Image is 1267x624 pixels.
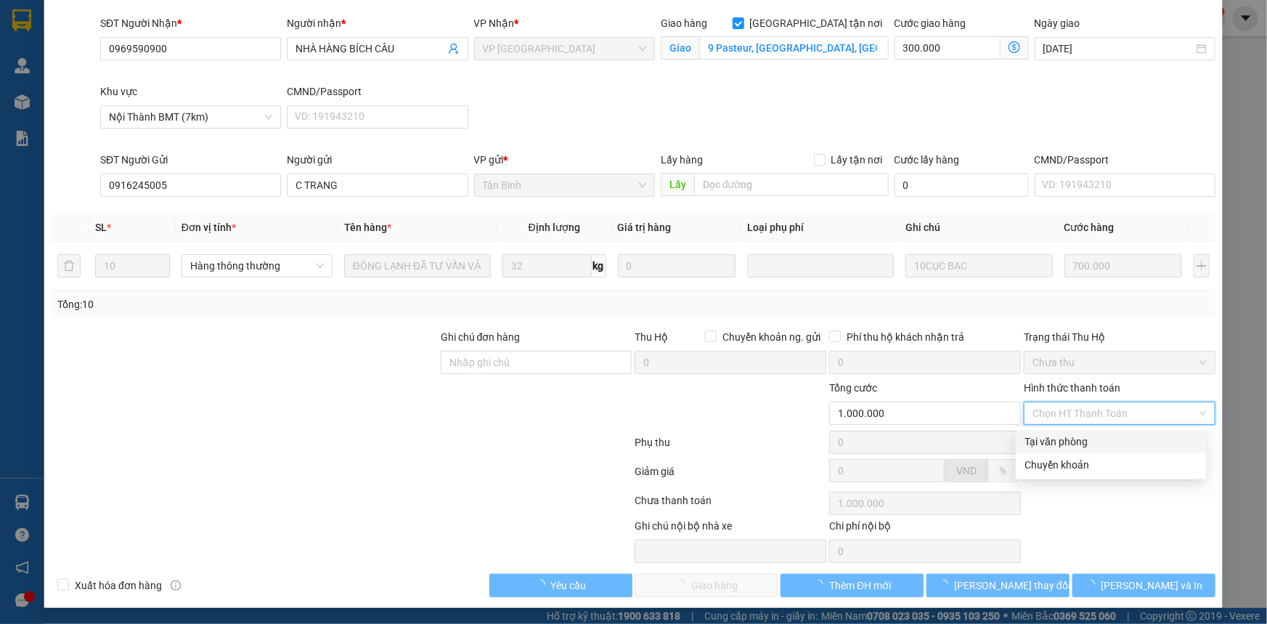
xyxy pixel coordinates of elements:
button: plus [1194,254,1210,277]
input: Ngày giao [1043,41,1194,57]
span: [GEOGRAPHIC_DATA] tận nơi [744,15,889,31]
label: Cước lấy hàng [895,154,960,166]
span: VP Nhận [474,17,515,29]
button: delete [57,254,81,277]
span: Lấy [661,173,694,196]
span: VP Đà Lạt [483,38,646,60]
span: loading [535,580,551,590]
span: Xuất hóa đơn hàng [69,578,168,593]
span: Chưa thu [1032,352,1207,373]
input: VD: Bàn, Ghế [344,254,491,277]
button: Giao hàng [635,574,778,597]
div: Giảm giá [634,463,828,489]
span: Tên hàng [344,222,391,233]
input: Giao tận nơi [699,36,889,60]
span: Tân Bình [483,174,646,196]
div: Người gửi [287,152,468,168]
input: Ghi chú đơn hàng [441,351,632,374]
span: Định lượng [529,222,580,233]
span: Giá trị hàng [618,222,672,233]
label: Hình thức thanh toán [1024,382,1120,394]
span: Giao hàng [661,17,707,29]
input: Cước giao hàng [895,36,1001,60]
div: Chuyển khoản [1024,457,1197,473]
th: Loại phụ phí [741,214,900,242]
div: VP gửi [474,152,655,168]
div: CMND/Passport [1035,152,1215,168]
span: % [999,465,1006,477]
span: user-add [448,43,460,54]
label: Ngày giao [1035,17,1080,29]
button: Yêu cầu [489,574,632,597]
input: Dọc đường [694,173,889,196]
label: Cước giao hàng [895,17,966,29]
span: kg [592,254,606,277]
span: Cước hàng [1064,222,1115,233]
span: Giao [661,36,699,60]
div: Ghi chú nội bộ nhà xe [635,518,826,540]
div: Người nhận [287,15,468,31]
span: Chọn HT Thanh Toán [1032,402,1207,424]
button: Thêm ĐH mới [781,574,924,597]
div: Chưa thanh toán [634,493,828,518]
span: Tổng cước [829,382,877,394]
div: SĐT Người Nhận [100,15,281,31]
input: 0 [1064,254,1183,277]
span: Hàng thông thường [190,255,324,277]
div: Trạng thái Thu Hộ [1024,329,1215,345]
label: Ghi chú đơn hàng [441,331,521,343]
span: Đơn vị tính [182,222,236,233]
span: info-circle [171,580,181,591]
div: Chi phí nội bộ [829,518,1021,540]
div: Khu vực [100,84,281,100]
input: Ghi Chú [905,254,1052,277]
div: Tổng: 10 [57,296,489,312]
div: SĐT Người Gửi [100,152,281,168]
input: 0 [618,254,736,277]
button: [PERSON_NAME] thay đổi [926,574,1070,597]
span: Thu Hộ [635,331,668,343]
span: [PERSON_NAME] và In [1101,578,1203,593]
div: Tại văn phòng [1024,434,1197,450]
div: CMND/Passport [287,84,468,100]
span: Lấy tận nơi [826,152,889,168]
input: Cước lấy hàng [895,174,1029,197]
span: VND [956,465,977,477]
div: Phụ thu [634,434,828,460]
span: [PERSON_NAME] thay đổi [954,578,1070,593]
span: Thêm ĐH mới [829,578,891,593]
span: loading [1085,580,1101,590]
th: Ghi chú [900,214,1058,242]
span: loading [813,580,829,590]
span: Nội Thành BMT (7km) [109,106,272,128]
span: Chuyển khoản ng. gửi [717,329,826,345]
span: loading [938,580,954,590]
span: dollar-circle [1009,41,1020,53]
span: Phí thu hộ khách nhận trả [841,329,970,345]
span: Lấy hàng [661,154,703,166]
span: Yêu cầu [551,578,587,593]
button: [PERSON_NAME] và In [1072,574,1215,597]
span: SL [95,222,107,233]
